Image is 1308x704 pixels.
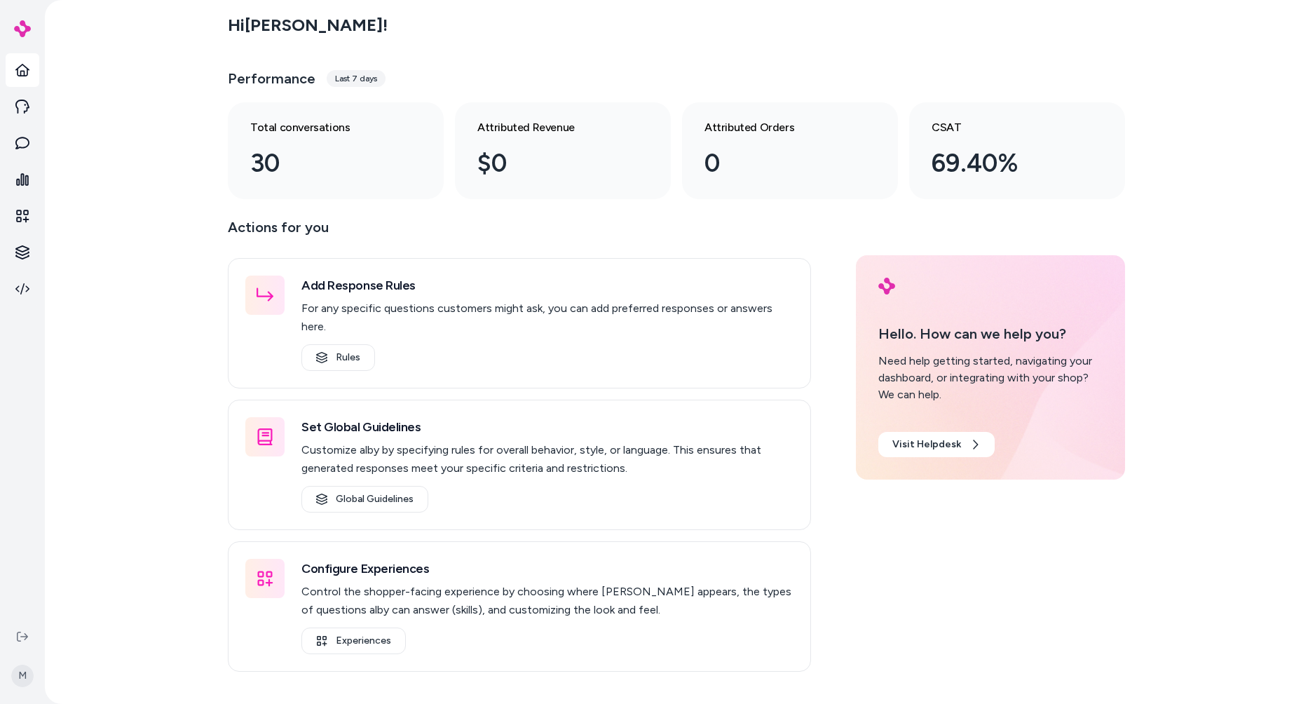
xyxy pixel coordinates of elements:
[301,299,793,336] p: For any specific questions customers might ask, you can add preferred responses or answers here.
[477,144,626,182] div: $0
[704,119,853,136] h3: Attributed Orders
[878,278,895,295] img: alby Logo
[14,20,31,37] img: alby Logo
[250,144,399,182] div: 30
[682,102,898,199] a: Attributed Orders 0
[878,432,995,457] a: Visit Helpdesk
[932,144,1080,182] div: 69.40%
[327,70,386,87] div: Last 7 days
[250,119,399,136] h3: Total conversations
[301,628,406,654] a: Experiences
[228,216,811,250] p: Actions for you
[301,344,375,371] a: Rules
[301,583,793,619] p: Control the shopper-facing experience by choosing where [PERSON_NAME] appears, the types of quest...
[228,15,388,36] h2: Hi [PERSON_NAME] !
[704,144,853,182] div: 0
[878,353,1103,403] div: Need help getting started, navigating your dashboard, or integrating with your shop? We can help.
[477,119,626,136] h3: Attributed Revenue
[228,102,444,199] a: Total conversations 30
[909,102,1125,199] a: CSAT 69.40%
[11,665,34,687] span: M
[301,559,793,578] h3: Configure Experiences
[301,486,428,513] a: Global Guidelines
[932,119,1080,136] h3: CSAT
[228,69,315,88] h3: Performance
[8,654,36,698] button: M
[301,417,793,437] h3: Set Global Guidelines
[301,441,793,478] p: Customize alby by specifying rules for overall behavior, style, or language. This ensures that ge...
[301,276,793,295] h3: Add Response Rules
[878,323,1103,344] p: Hello. How can we help you?
[455,102,671,199] a: Attributed Revenue $0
